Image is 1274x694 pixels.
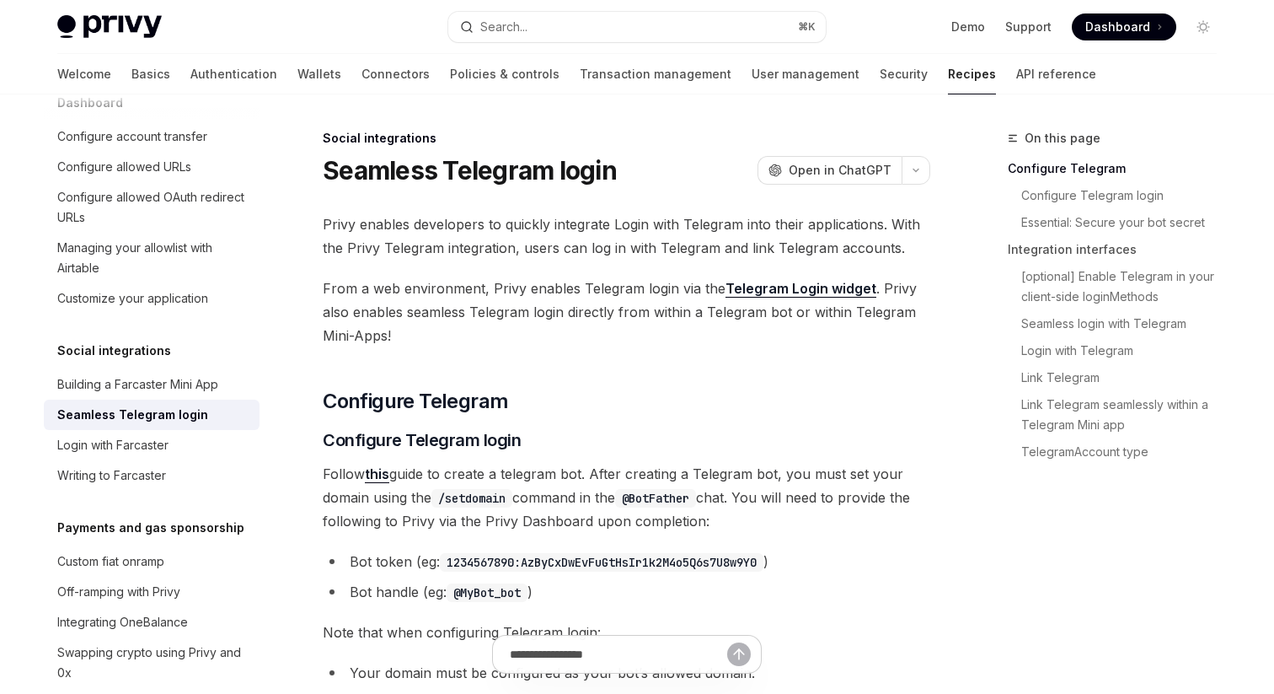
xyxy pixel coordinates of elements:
span: Configure Telegram login [323,428,521,452]
span: Note that when configuring Telegram login: [323,621,930,644]
div: Off-ramping with Privy [57,582,180,602]
div: Swapping crypto using Privy and 0x [57,643,249,683]
a: Security [880,54,928,94]
a: Configure Telegram login [1021,182,1230,209]
li: Bot token (eg: ) [323,550,930,573]
code: @BotFather [615,489,696,508]
h1: Seamless Telegram login [323,155,617,186]
a: Seamless login with Telegram [1021,310,1230,337]
a: Integration interfaces [1008,236,1230,263]
span: ⌘ K [798,20,816,34]
div: Login with Farcaster [57,435,169,455]
button: Toggle dark mode [1190,13,1217,40]
img: light logo [57,15,162,39]
a: API reference [1016,54,1096,94]
a: Recipes [948,54,996,94]
button: Search...⌘K [448,12,826,42]
a: Custom fiat onramp [44,546,260,577]
div: Configure account transfer [57,126,207,147]
span: On this page [1025,128,1100,148]
a: Configure allowed URLs [44,152,260,182]
a: Authentication [190,54,277,94]
span: From a web environment, Privy enables Telegram login via the . Privy also enables seamless Telegr... [323,277,930,347]
div: Integrating OneBalance [57,612,188,632]
span: Follow guide to create a telegram bot. After creating a Telegram bot, you must set your domain us... [323,462,930,533]
li: Bot handle (eg: ) [323,580,930,604]
a: Building a Farcaster Mini App [44,369,260,400]
a: Link Telegram seamlessly within a Telegram Mini app [1021,391,1230,438]
button: Open in ChatGPT [757,156,902,185]
a: Swapping crypto using Privy and 0x [44,638,260,688]
a: Support [1005,19,1052,35]
span: Open in ChatGPT [789,162,891,179]
a: Off-ramping with Privy [44,577,260,607]
a: User management [752,54,859,94]
a: Customize your application [44,283,260,314]
div: Building a Farcaster Mini App [57,374,218,395]
a: Integrating OneBalance [44,607,260,638]
a: Writing to Farcaster [44,460,260,491]
div: Social integrations [323,130,930,147]
code: 1234567890:AzByCxDwEvFuGtHsIr1k2M4o5Q6s7U8w9Y0 [440,553,763,572]
div: Customize your application [57,288,208,309]
div: Custom fiat onramp [57,551,164,572]
a: Welcome [57,54,111,94]
a: Configure account transfer [44,121,260,152]
button: Send message [727,643,751,666]
a: Seamless Telegram login [44,400,260,430]
span: Configure Telegram [323,388,508,415]
a: Dashboard [1072,13,1176,40]
a: this [365,465,389,483]
h5: Payments and gas sponsorship [57,518,244,538]
div: Search... [480,17,527,37]
h5: Social integrations [57,341,171,361]
div: Writing to Farcaster [57,465,166,486]
div: Seamless Telegram login [57,405,208,425]
a: Link Telegram [1021,364,1230,391]
div: Managing your allowlist with Airtable [57,238,249,278]
code: @MyBot_bot [447,584,527,602]
a: Configure Telegram [1008,155,1230,182]
a: Login with Telegram [1021,337,1230,364]
a: TelegramAccount type [1021,438,1230,465]
a: Transaction management [580,54,731,94]
a: Managing your allowlist with Airtable [44,233,260,283]
a: [optional] Enable Telegram in your client-side loginMethods [1021,263,1230,310]
div: Configure allowed URLs [57,157,191,177]
a: Configure allowed OAuth redirect URLs [44,182,260,233]
a: Telegram Login widget [725,280,876,298]
code: /setdomain [431,489,512,508]
a: Demo [951,19,985,35]
a: Essential: Secure your bot secret [1021,209,1230,236]
a: Wallets [297,54,341,94]
a: Basics [131,54,170,94]
a: Policies & controls [450,54,559,94]
a: Connectors [361,54,430,94]
a: Login with Farcaster [44,430,260,460]
span: Privy enables developers to quickly integrate Login with Telegram into their applications. With t... [323,213,930,260]
span: Dashboard [1085,19,1150,35]
div: Configure allowed OAuth redirect URLs [57,187,249,228]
